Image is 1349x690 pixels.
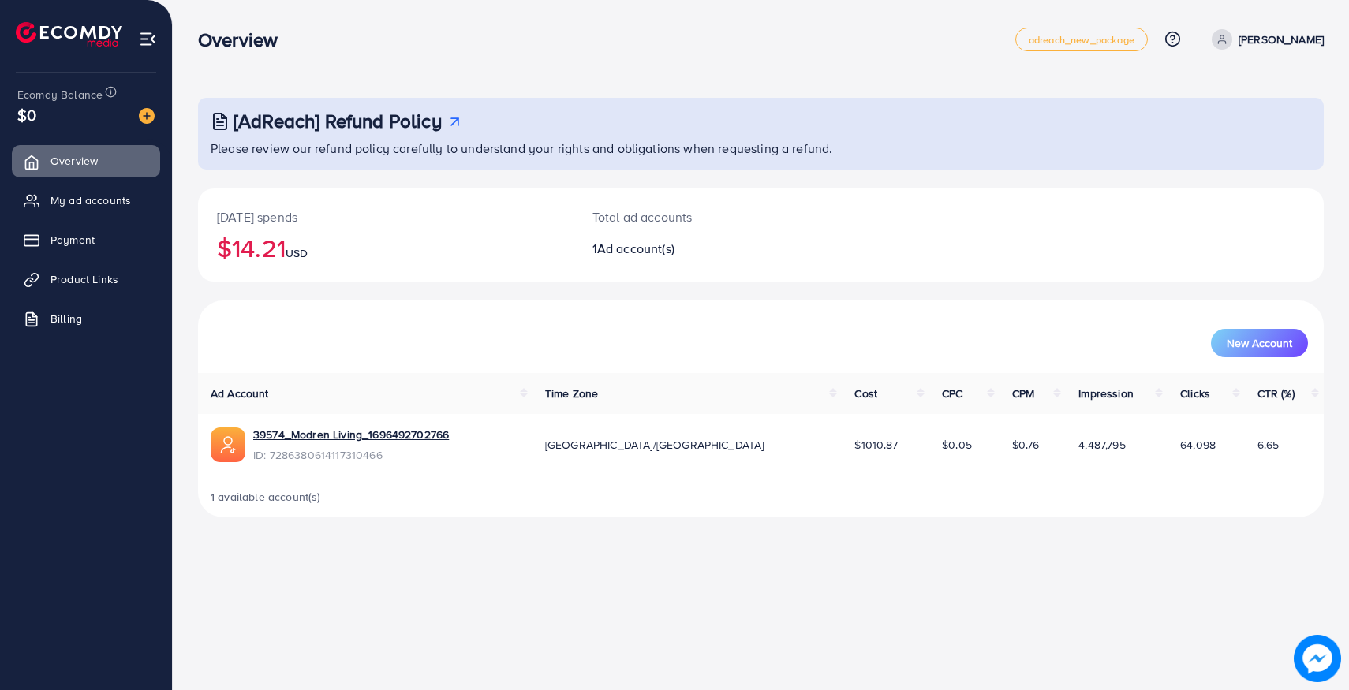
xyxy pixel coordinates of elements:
[211,139,1314,158] p: Please review our refund policy carefully to understand your rights and obligations when requesti...
[211,386,269,401] span: Ad Account
[12,224,160,255] a: Payment
[1180,386,1210,401] span: Clicks
[597,240,674,257] span: Ad account(s)
[211,489,321,505] span: 1 available account(s)
[1205,29,1324,50] a: [PERSON_NAME]
[12,145,160,177] a: Overview
[545,437,764,453] span: [GEOGRAPHIC_DATA]/[GEOGRAPHIC_DATA]
[592,207,836,226] p: Total ad accounts
[1257,386,1295,401] span: CTR (%)
[854,386,877,401] span: Cost
[1012,437,1040,453] span: $0.76
[253,427,449,442] a: 39574_Modren Living_1696492702766
[1078,437,1125,453] span: 4,487,795
[1227,338,1292,349] span: New Account
[12,263,160,295] a: Product Links
[17,87,103,103] span: Ecomdy Balance
[1012,386,1034,401] span: CPM
[253,447,449,463] span: ID: 7286380614117310466
[16,22,122,47] img: logo
[1257,437,1280,453] span: 6.65
[217,207,555,226] p: [DATE] spends
[854,437,898,453] span: $1010.87
[50,232,95,248] span: Payment
[211,427,245,462] img: ic-ads-acc.e4c84228.svg
[592,241,836,256] h2: 1
[1211,329,1308,357] button: New Account
[50,192,131,208] span: My ad accounts
[50,153,98,169] span: Overview
[942,386,962,401] span: CPC
[198,28,290,51] h3: Overview
[286,245,308,261] span: USD
[17,103,36,126] span: $0
[139,108,155,124] img: image
[12,185,160,216] a: My ad accounts
[217,233,555,263] h2: $14.21
[1029,35,1134,45] span: adreach_new_package
[1239,30,1324,49] p: [PERSON_NAME]
[1015,28,1148,51] a: adreach_new_package
[139,30,157,48] img: menu
[12,303,160,334] a: Billing
[1295,636,1340,681] img: image
[942,437,972,453] span: $0.05
[50,311,82,326] span: Billing
[1078,386,1134,401] span: Impression
[234,110,442,132] h3: [AdReach] Refund Policy
[1180,437,1216,453] span: 64,098
[545,386,598,401] span: Time Zone
[50,271,118,287] span: Product Links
